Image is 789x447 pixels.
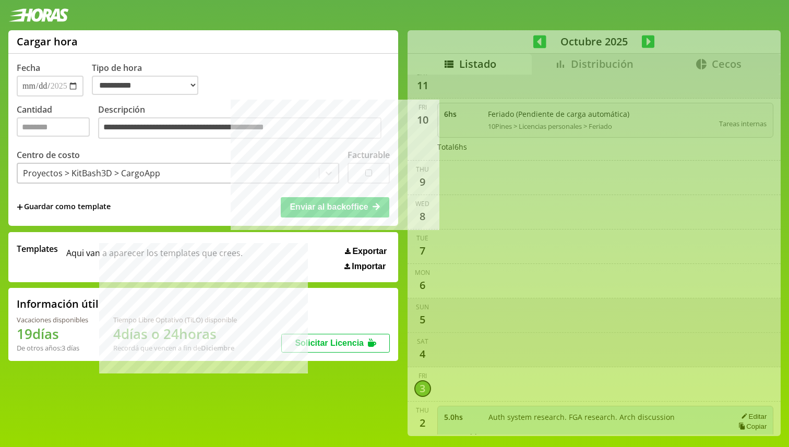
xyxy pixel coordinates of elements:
[17,149,80,161] label: Centro de costo
[17,343,88,353] div: De otros años: 3 días
[98,117,381,139] textarea: Descripción
[352,262,386,271] span: Importar
[113,315,237,324] div: Tiempo Libre Optativo (TiLO) disponible
[17,324,88,343] h1: 19 días
[98,104,390,142] label: Descripción
[352,247,387,256] span: Exportar
[23,167,160,179] div: Proyectos > KitBash3D > CargoApp
[17,201,23,213] span: +
[17,117,90,137] input: Cantidad
[17,34,78,49] h1: Cargar hora
[17,243,58,255] span: Templates
[281,197,389,217] button: Enviar al backoffice
[66,243,243,271] span: Aqui van a aparecer los templates que crees.
[17,62,40,74] label: Fecha
[348,149,390,161] label: Facturable
[17,297,99,311] h2: Información útil
[281,334,390,353] button: Solicitar Licencia
[113,343,237,353] div: Recordá que vencen a fin de
[201,343,234,353] b: Diciembre
[92,62,207,96] label: Tipo de hora
[17,315,88,324] div: Vacaciones disponibles
[92,76,198,95] select: Tipo de hora
[8,8,69,22] img: logotipo
[290,202,368,211] span: Enviar al backoffice
[17,104,98,142] label: Cantidad
[295,339,364,347] span: Solicitar Licencia
[342,246,390,257] button: Exportar
[113,324,237,343] h1: 4 días o 24 horas
[17,201,111,213] span: +Guardar como template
